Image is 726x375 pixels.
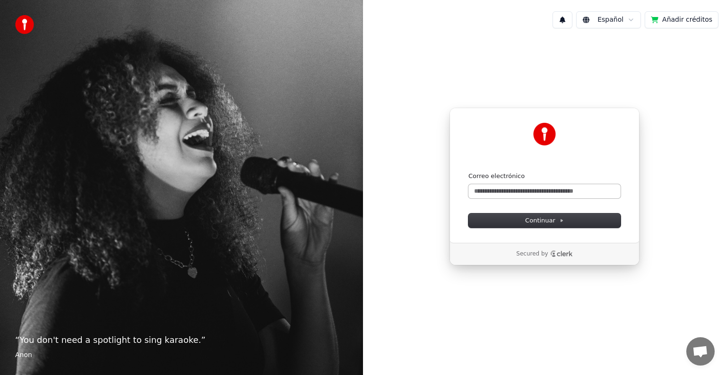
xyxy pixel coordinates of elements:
[645,11,718,28] button: Añadir créditos
[15,333,348,347] p: “ You don't need a spotlight to sing karaoke. ”
[525,216,564,225] span: Continuar
[550,250,573,257] a: Clerk logo
[516,250,548,258] p: Secured by
[468,213,621,228] button: Continuar
[468,172,525,180] label: Correo electrónico
[533,123,556,145] img: Youka
[15,350,348,360] footer: Anon
[686,337,715,366] a: Chat abierto
[15,15,34,34] img: youka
